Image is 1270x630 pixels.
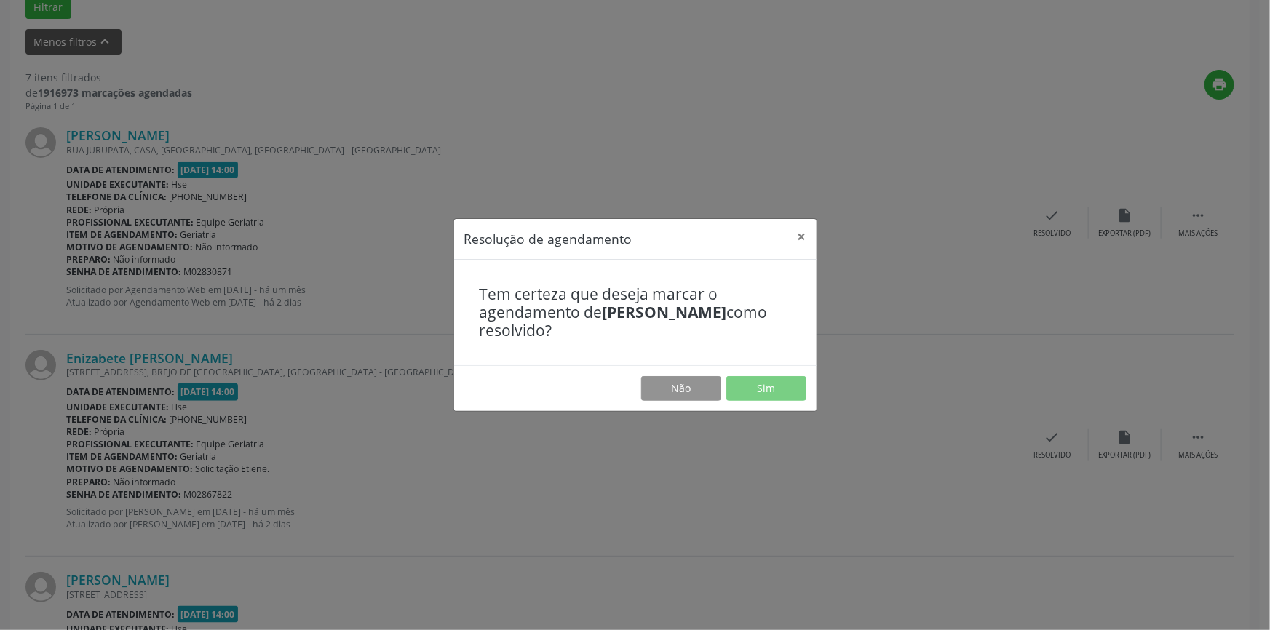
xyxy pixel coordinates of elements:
[603,302,727,322] b: [PERSON_NAME]
[480,285,791,340] h4: Tem certeza que deseja marcar o agendamento de como resolvido?
[726,376,806,401] button: Sim
[787,219,817,255] button: Close
[464,229,632,248] h5: Resolução de agendamento
[641,376,721,401] button: Não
